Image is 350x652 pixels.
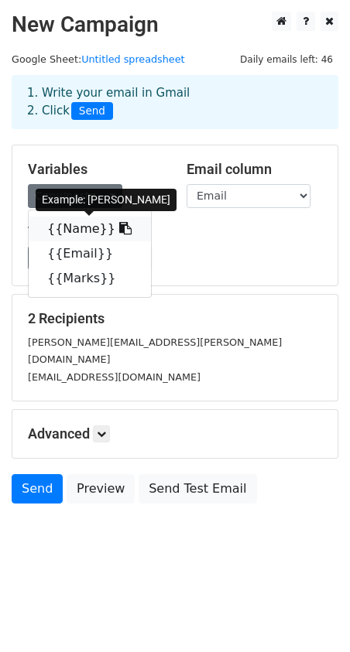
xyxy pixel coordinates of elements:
[71,102,113,121] span: Send
[28,425,322,442] h5: Advanced
[12,53,185,65] small: Google Sheet:
[235,51,338,68] span: Daily emails left: 46
[139,474,256,504] a: Send Test Email
[12,12,338,38] h2: New Campaign
[28,310,322,327] h5: 2 Recipients
[81,53,184,65] a: Untitled spreadsheet
[28,371,201,383] small: [EMAIL_ADDRESS][DOMAIN_NAME]
[235,53,338,65] a: Daily emails left: 46
[12,474,63,504] a: Send
[29,217,151,241] a: {{Name}}
[273,578,350,652] iframe: Chat Widget
[28,336,282,366] small: [PERSON_NAME][EMAIL_ADDRESS][PERSON_NAME][DOMAIN_NAME]
[29,266,151,291] a: {{Marks}}
[67,474,135,504] a: Preview
[29,241,151,266] a: {{Email}}
[187,161,322,178] h5: Email column
[15,84,335,120] div: 1. Write your email in Gmail 2. Click
[28,184,122,208] a: Copy/paste...
[36,189,177,211] div: Example: [PERSON_NAME]
[28,161,163,178] h5: Variables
